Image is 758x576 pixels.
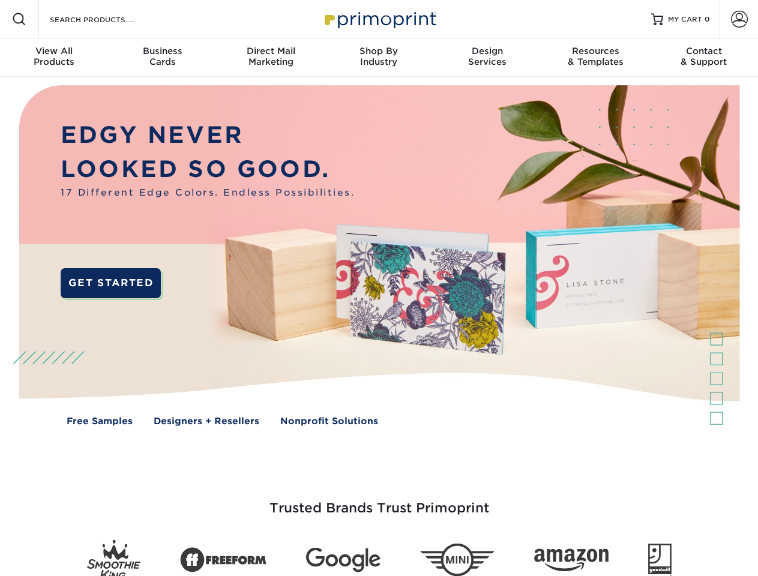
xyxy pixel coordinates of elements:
div: Services [433,46,541,67]
a: Designers + Resellers [154,415,259,428]
div: Industry [325,46,433,67]
span: 0 [705,15,710,23]
input: SEARCH PRODUCTS..... [49,12,166,26]
a: Resources& Templates [541,38,649,77]
a: BusinessCards [108,38,216,77]
a: Contact& Support [650,38,758,77]
span: MY CART [668,14,702,25]
img: Google [306,548,381,572]
span: Contact [650,46,758,56]
img: Goodwill [648,544,672,576]
img: Amazon [534,549,609,572]
div: Marketing [217,46,325,67]
a: Direct MailMarketing [217,38,325,77]
a: GET STARTED [61,268,161,298]
a: Nonprofit Solutions [280,415,378,428]
p: LOOKED SO GOOD. [61,152,355,187]
span: Shop By [325,46,433,56]
a: Shop ByIndustry [325,38,433,77]
div: Cards [108,46,216,67]
h3: Trusted Brands Trust Primoprint [28,472,730,530]
span: 17 Different Edge Colors. Endless Possibilities. [61,186,355,200]
img: Primoprint [319,6,439,32]
div: & Templates [541,46,649,67]
a: DesignServices [433,38,541,77]
span: Resources [541,46,649,56]
p: EDGY NEVER [61,118,355,152]
a: Free Samples [67,415,133,428]
span: Design [433,46,541,56]
span: Business [108,46,216,56]
div: & Support [650,46,758,67]
span: Direct Mail [217,46,325,56]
